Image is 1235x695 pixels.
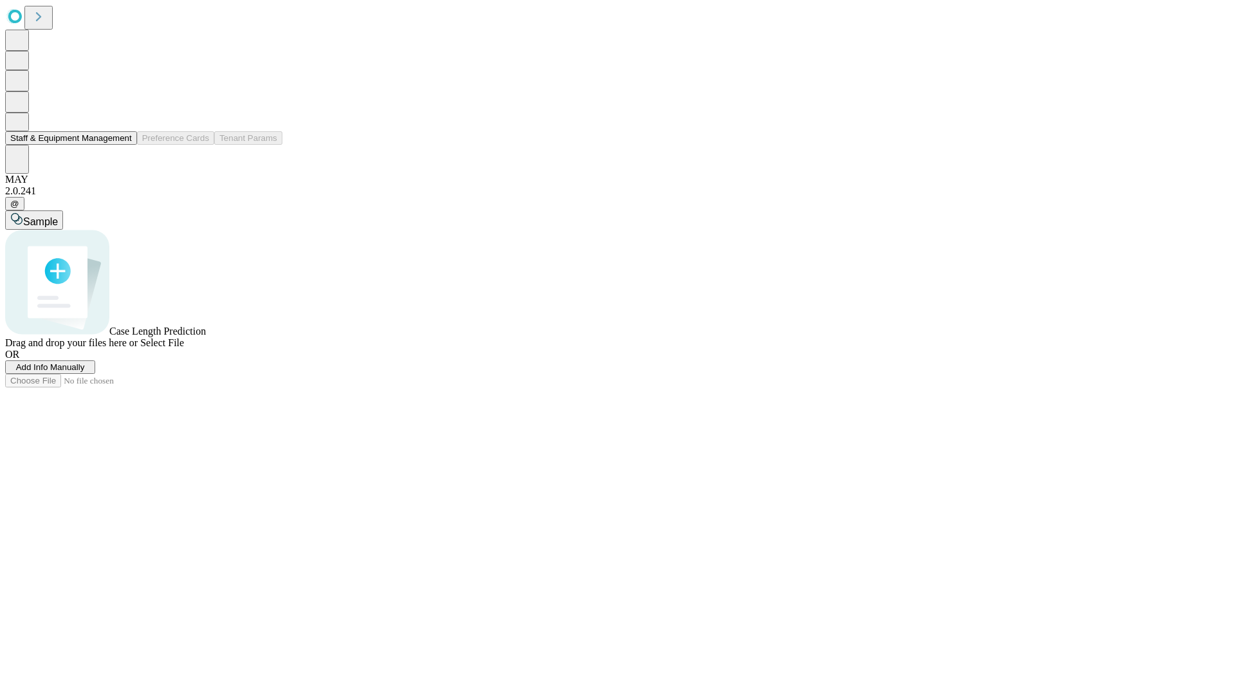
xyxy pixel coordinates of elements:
span: Select File [140,337,184,348]
span: Case Length Prediction [109,326,206,337]
span: Drag and drop your files here or [5,337,138,348]
button: Sample [5,210,63,230]
div: MAY [5,174,1230,185]
button: @ [5,197,24,210]
span: OR [5,349,19,360]
button: Add Info Manually [5,360,95,374]
button: Staff & Equipment Management [5,131,137,145]
div: 2.0.241 [5,185,1230,197]
span: Sample [23,216,58,227]
button: Preference Cards [137,131,214,145]
span: @ [10,199,19,208]
button: Tenant Params [214,131,282,145]
span: Add Info Manually [16,362,85,372]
